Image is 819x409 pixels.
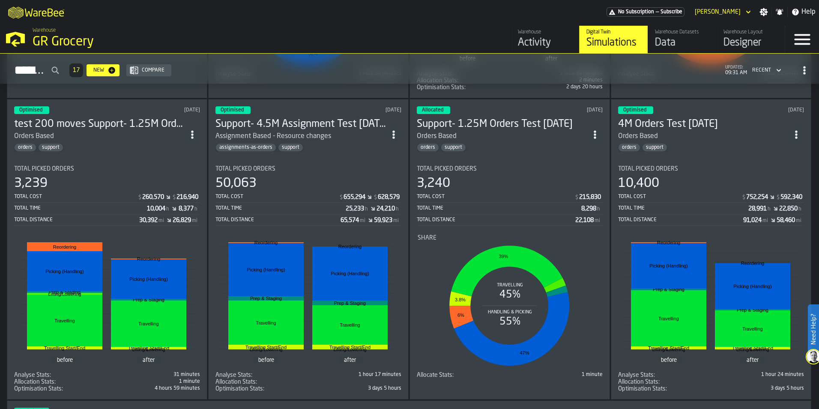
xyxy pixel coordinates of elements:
span: h [365,206,368,212]
div: Total Time [215,205,346,211]
div: Title [417,372,508,379]
span: Optimised [221,108,244,113]
div: ItemListCard-DashboardItemContainer [7,99,207,400]
div: Title [14,372,105,379]
span: mi [796,218,801,224]
div: DropdownMenuValue-Jessica Derkacz [691,7,753,17]
div: stat- [216,235,401,370]
span: Allocated [422,108,443,113]
button: button-New [87,64,120,76]
span: mi [762,218,768,224]
a: link-to-/wh/i/e451d98b-95f6-4604-91ff-c80219f9c36d/data [648,26,716,53]
label: button-toggle-Notifications [772,8,787,16]
div: 3,240 [417,176,450,191]
h3: Support- 1.25M Orders Test [DATE] [417,117,587,131]
span: support [39,144,63,150]
div: Simulations [586,36,641,50]
span: h [396,206,399,212]
div: 1 minute [109,379,200,385]
div: status-3 2 [417,106,450,114]
div: Title [215,385,307,392]
div: stat-Optimisation Stats: [417,84,603,91]
div: Stat Value [377,205,395,212]
text: after [344,357,356,363]
div: 50,063 [215,176,257,191]
div: GR Grocery [33,34,264,50]
div: Warehouse [518,29,572,35]
div: 3 days 5 hours [310,385,401,391]
div: Support- 4.5M Assignment Test 2025-09-10 [215,117,386,131]
h3: 4M Orders Test [DATE] [618,117,789,131]
div: Total Time [417,205,581,211]
button: button-Compare [126,64,171,76]
div: Title [14,385,105,392]
span: $ [173,195,176,201]
div: Activity [518,36,572,50]
div: status-3 2 [14,106,49,114]
div: Orders Based [618,131,658,141]
span: orders [15,144,36,150]
div: stat-Analyse Stats: [618,372,804,379]
span: $ [374,195,377,201]
div: Title [418,235,602,241]
div: Orders Based [417,131,587,141]
div: Warehouse Layout [723,29,778,35]
div: Title [618,372,709,379]
div: Stat Value [777,217,795,224]
div: DropdownMenuValue-4 [752,67,771,73]
div: stat- [619,235,803,370]
span: 4,582,000 [215,385,401,392]
span: $ [138,195,141,201]
div: Title [618,165,804,172]
text: before [661,357,677,363]
span: Allocation Stats: [618,379,660,385]
span: Total Picked Orders [14,165,74,172]
span: support [441,144,466,150]
div: Stat Value [176,194,198,201]
div: stat-Optimisation Stats: [618,385,804,392]
span: Total Picked Orders [618,165,678,172]
span: Warehouse [33,27,56,33]
span: 4,582,000 [618,385,804,392]
div: Total Cost [417,194,574,200]
div: ButtonLoadMore-Load More-Prev-First-Last [66,63,87,77]
div: Title [417,84,508,91]
div: stat- [15,235,199,370]
span: h [768,206,771,212]
div: Title [215,379,307,385]
span: Analyse Stats: [215,372,252,379]
span: 4,582,000 [14,385,200,392]
div: Title [215,165,401,172]
div: Stat Value [142,194,164,201]
span: $ [742,195,745,201]
span: Subscribe [661,9,682,15]
div: Digital Twin [586,29,641,35]
span: Allocation Stats: [14,379,56,385]
div: Stat Value [179,205,194,212]
section: card-SimulationDashboardCard-optimised [618,159,804,392]
div: Designer [723,36,778,50]
div: 1 hour 17 minutes [310,372,401,378]
div: Stat Value [374,217,392,224]
div: Title [14,165,200,172]
div: Stat Value [581,205,596,212]
div: Title [618,379,709,385]
div: Compare [138,67,168,73]
label: button-toggle-Menu [785,26,819,53]
div: Total Distance [14,217,139,223]
div: Stat Value [746,194,768,201]
span: support [278,144,303,150]
span: mi [158,218,164,224]
section: card-SimulationDashboardCard-allocated [417,159,603,379]
div: Total Distance [417,217,575,223]
span: Optimised [19,108,42,113]
span: Optimisation Stats: [215,385,264,392]
span: updated: [725,65,747,70]
div: stat-Total Picked Orders [618,165,804,226]
div: 10,400 [618,176,659,191]
div: Title [417,165,603,172]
